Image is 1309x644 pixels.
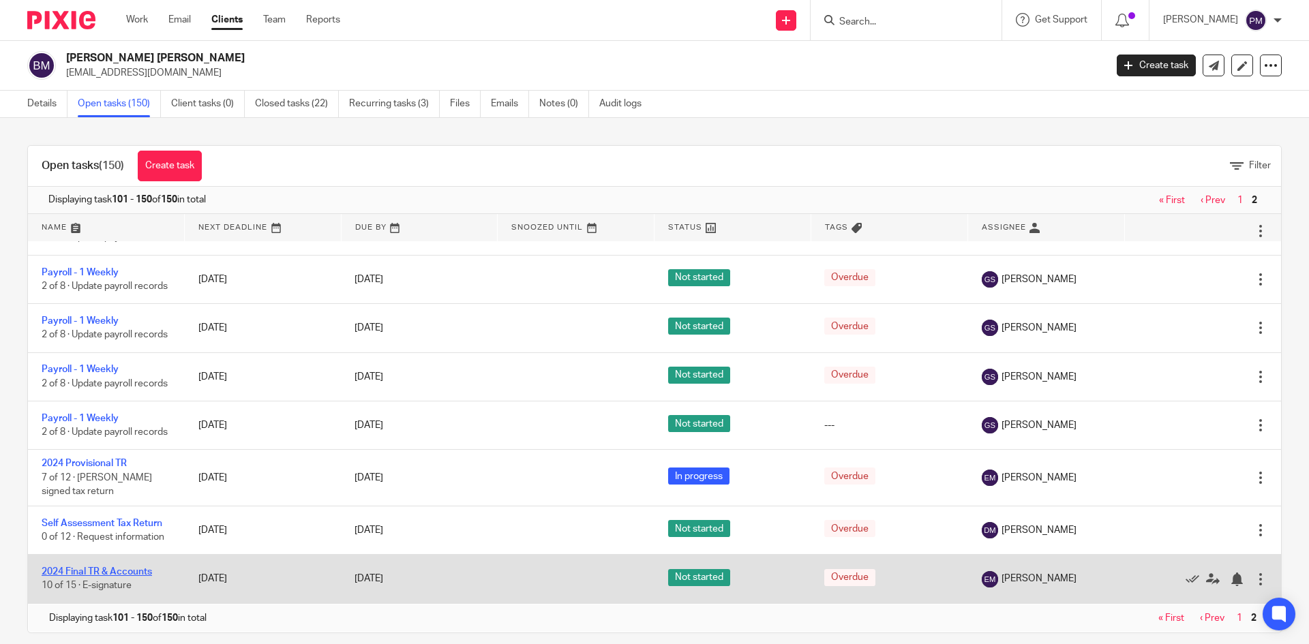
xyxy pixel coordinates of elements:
img: Pixie [27,11,95,29]
span: [DATE] [355,323,383,333]
span: [DATE] [355,372,383,382]
b: 101 - 150 [112,195,152,204]
b: 150 [161,195,177,204]
span: 2 of 8 · Update payroll records [42,331,168,340]
span: 2 [1248,610,1260,626]
span: [PERSON_NAME] [1002,572,1077,585]
span: [PERSON_NAME] [1002,523,1077,537]
a: « First [1158,613,1184,623]
a: Payroll - 1 Weekly [42,316,119,326]
a: Open tasks (150) [78,91,161,117]
span: Tags [825,224,848,231]
a: Team [263,13,286,27]
p: [PERSON_NAME] [1163,13,1238,27]
a: Files [450,91,481,117]
nav: pager [1152,613,1260,624]
span: 2 of 8 · Update payroll records [42,281,168,291]
td: [DATE] [185,555,342,603]
span: [PERSON_NAME] [1002,418,1077,432]
img: svg%3E [982,571,998,587]
span: Overdue [824,467,875,485]
a: 1 [1237,196,1243,205]
span: (150) [99,160,124,171]
a: Work [126,13,148,27]
h2: [PERSON_NAME] [PERSON_NAME] [66,51,890,65]
span: [DATE] [355,420,383,430]
a: Payroll - 1 Weekly [42,268,119,277]
img: svg%3E [982,320,998,336]
span: In progress [668,467,729,485]
td: [DATE] [185,506,342,554]
a: Clients [211,13,243,27]
span: [PERSON_NAME] [1002,321,1077,335]
a: Audit logs [599,91,652,117]
span: 10 of 15 · E-signature [42,581,132,591]
img: svg%3E [982,522,998,538]
span: Displaying task of in total [49,611,207,625]
span: Not started [668,569,730,586]
div: --- [824,418,954,432]
span: [PERSON_NAME] [1002,471,1077,485]
img: svg%3E [982,470,998,486]
span: 2 of 8 · Update payroll records [42,427,168,437]
td: [DATE] [185,401,342,450]
a: ‹ Prev [1201,196,1225,205]
span: Overdue [824,520,875,537]
p: [EMAIL_ADDRESS][DOMAIN_NAME] [66,66,1096,80]
a: 2024 Provisional TR [42,459,127,468]
a: Email [168,13,191,27]
img: svg%3E [27,51,56,80]
img: svg%3E [1245,10,1267,31]
span: Filter [1249,161,1271,170]
span: 0 of 12 · Request information [42,532,164,542]
td: [DATE] [185,352,342,401]
a: Closed tasks (22) [255,91,339,117]
span: [DATE] [355,473,383,482]
a: Mark as done [1186,572,1206,585]
span: 2 of 8 · Update payroll records [42,379,168,388]
span: [DATE] [355,574,383,584]
span: Not started [668,415,730,432]
a: Create task [138,151,202,181]
span: Overdue [824,367,875,384]
span: 2 [1248,192,1261,209]
span: Overdue [824,569,875,586]
a: Payroll - 1 Weekly [42,365,119,374]
a: 2024 Final TR & Accounts [42,567,152,577]
img: svg%3E [982,417,998,433]
a: ‹ Prev [1200,613,1224,623]
b: 101 - 150 [112,613,153,623]
span: Snoozed Until [511,224,583,231]
span: Not started [668,520,730,537]
a: Payroll - 1 Weekly [42,414,119,423]
span: Status [668,224,702,231]
a: Reports [306,13,340,27]
span: Not started [668,318,730,335]
b: 150 [162,613,178,623]
a: Create task [1117,55,1196,76]
span: Get Support [1035,15,1087,25]
span: [DATE] [355,275,383,284]
td: [DATE] [185,304,342,352]
nav: pager [1152,195,1261,206]
span: Displaying task of in total [48,193,206,206]
img: svg%3E [982,271,998,288]
a: Details [27,91,67,117]
span: Not started [668,367,730,384]
a: Self Assessment Tax Return [42,519,162,528]
td: [DATE] [185,450,342,506]
td: [DATE] [185,255,342,303]
span: 7 of 12 · [PERSON_NAME] signed tax return [42,473,152,497]
a: 1 [1237,613,1242,623]
span: [PERSON_NAME] [1002,370,1077,384]
span: [DATE] [355,525,383,535]
a: Emails [491,91,529,117]
a: Notes (0) [539,91,589,117]
a: « First [1159,196,1185,205]
input: Search [838,16,961,29]
span: Overdue [824,318,875,335]
span: 2 of 8 · Update payroll records [42,233,168,243]
a: Client tasks (0) [171,91,245,117]
span: [PERSON_NAME] [1002,273,1077,286]
img: svg%3E [982,369,998,385]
